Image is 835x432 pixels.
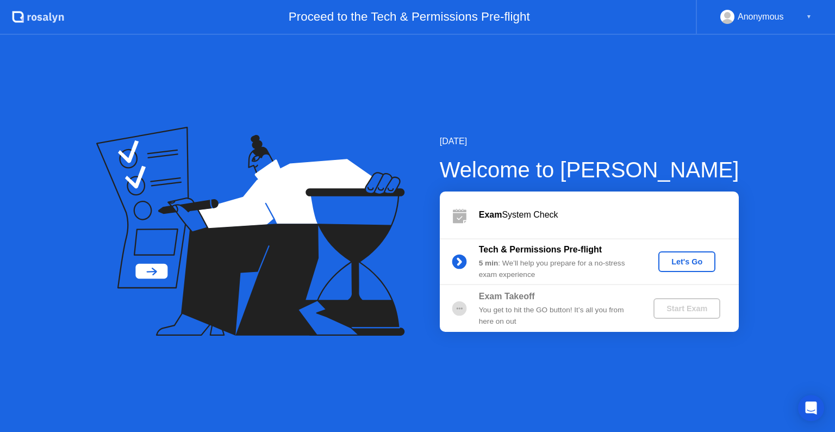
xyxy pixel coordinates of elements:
[479,292,535,301] b: Exam Takeoff
[658,251,715,272] button: Let's Go
[440,135,739,148] div: [DATE]
[479,305,635,327] div: You get to hit the GO button! It’s all you from here on out
[806,10,812,24] div: ▼
[479,245,602,254] b: Tech & Permissions Pre-flight
[653,298,720,319] button: Start Exam
[663,257,711,266] div: Let's Go
[738,10,784,24] div: Anonymous
[479,210,502,219] b: Exam
[479,258,635,280] div: : We’ll help you prepare for a no-stress exam experience
[479,259,498,267] b: 5 min
[479,208,739,221] div: System Check
[658,304,716,313] div: Start Exam
[798,395,824,421] div: Open Intercom Messenger
[440,153,739,186] div: Welcome to [PERSON_NAME]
